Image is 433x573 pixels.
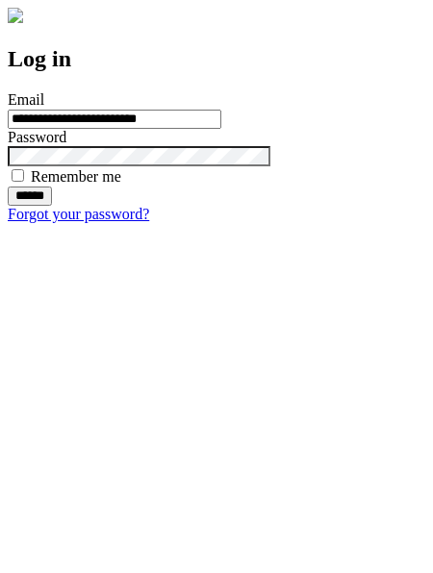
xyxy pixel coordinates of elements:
[8,91,44,108] label: Email
[8,129,66,145] label: Password
[31,168,121,185] label: Remember me
[8,206,149,222] a: Forgot your password?
[8,46,425,72] h2: Log in
[8,8,23,23] img: logo-4e3dc11c47720685a147b03b5a06dd966a58ff35d612b21f08c02c0306f2b779.png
